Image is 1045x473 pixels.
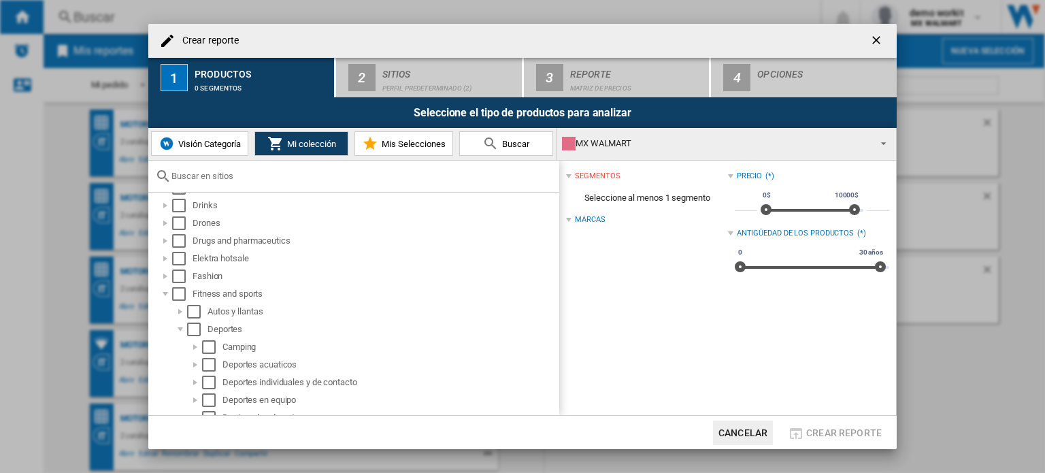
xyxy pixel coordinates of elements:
[172,252,193,265] md-checkbox: Select
[354,131,453,156] button: Mis Selecciones
[524,58,711,97] button: 3 Reporte Matriz de precios
[761,190,773,201] span: 0$
[575,171,620,182] div: segmentos
[737,228,854,239] div: Antigüedad de los productos
[172,234,193,248] md-checkbox: Select
[172,216,193,230] md-checkbox: Select
[175,139,241,149] span: Visión Categoría
[869,33,886,50] ng-md-icon: getI18NText('BUTTONS.CLOSE_DIALOG')
[575,214,605,225] div: Marcas
[713,421,773,445] button: Cancelar
[737,171,762,182] div: Precio
[562,134,869,153] div: MX WALMART
[382,78,516,92] div: Perfil predeterminado (2)
[222,411,557,425] div: Destacados deportes
[857,247,885,258] span: 30 años
[171,171,552,181] input: Buscar en sitios
[833,190,861,201] span: 10000$
[195,63,329,78] div: Productos
[172,270,193,283] md-checkbox: Select
[806,427,882,438] span: Crear reporte
[459,131,553,156] button: Buscar
[202,411,222,425] md-checkbox: Select
[172,199,193,212] md-checkbox: Select
[195,78,329,92] div: 0 segmentos
[382,63,516,78] div: Sitios
[208,305,557,319] div: Autos y llantas
[172,287,193,301] md-checkbox: Select
[222,340,557,354] div: Camping
[159,135,175,152] img: wiser-icon-blue.png
[193,252,557,265] div: Elektra hotsale
[499,139,529,149] span: Buscar
[202,376,222,389] md-checkbox: Select
[284,139,336,149] span: Mi colección
[336,58,523,97] button: 2 Sitios Perfil predeterminado (2)
[864,27,891,54] button: getI18NText('BUTTONS.CLOSE_DIALOG')
[736,247,744,258] span: 0
[222,393,557,407] div: Deportes en equipo
[723,64,750,91] div: 4
[151,131,248,156] button: Visión Categoría
[378,139,446,149] span: Mis Selecciones
[148,97,897,128] div: Seleccione el tipo de productos para analizar
[570,78,704,92] div: Matriz de precios
[208,323,557,336] div: Deportes
[193,287,557,301] div: Fitness and sports
[570,63,704,78] div: Reporte
[187,305,208,319] md-checkbox: Select
[187,323,208,336] md-checkbox: Select
[148,58,335,97] button: 1 Productos 0 segmentos
[757,63,891,78] div: Opciones
[161,64,188,91] div: 1
[193,216,557,230] div: Drones
[536,64,563,91] div: 3
[348,64,376,91] div: 2
[784,421,886,445] button: Crear reporte
[254,131,348,156] button: Mi colección
[193,234,557,248] div: Drugs and pharmaceutics
[193,199,557,212] div: Drinks
[222,358,557,372] div: Deportes acuaticos
[193,270,557,283] div: Fashion
[566,185,727,211] span: Seleccione al menos 1 segmento
[202,358,222,372] md-checkbox: Select
[711,58,897,97] button: 4 Opciones
[222,376,557,389] div: Deportes individuales y de contacto
[202,340,222,354] md-checkbox: Select
[202,393,222,407] md-checkbox: Select
[176,34,239,48] h4: Crear reporte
